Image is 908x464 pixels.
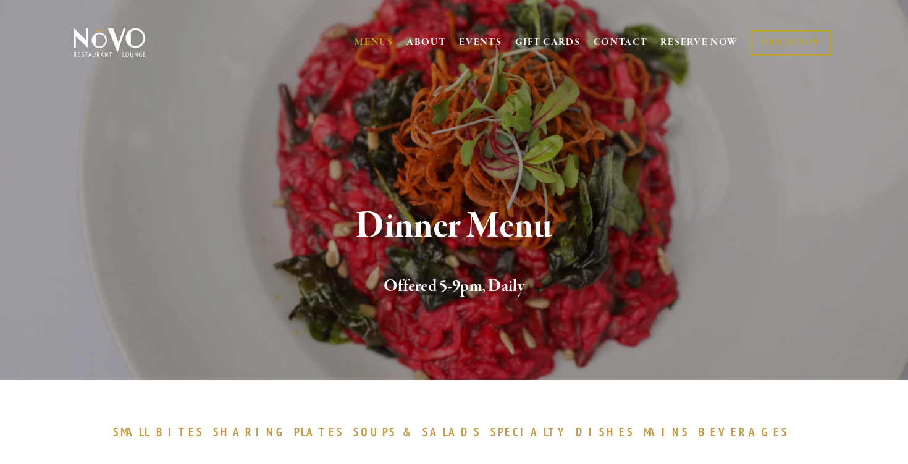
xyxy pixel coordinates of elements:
a: SPECIALTYDISHES [490,424,640,439]
a: GIFT CARDS [515,31,581,54]
span: PLATES [294,424,344,439]
img: Novo Restaurant &amp; Lounge [71,27,148,58]
a: ORDER NOW [750,30,831,56]
span: SPECIALTY [490,424,570,439]
span: DISHES [576,424,634,439]
a: ABOUT [406,36,447,49]
a: RESERVE NOW [660,31,738,54]
a: MENUS [355,36,393,49]
a: SOUPS&SALADS [353,424,487,439]
a: SHARINGPLATES [213,424,350,439]
span: & [403,424,416,439]
span: SOUPS [353,424,397,439]
span: MAINS [644,424,690,439]
span: SMALL [113,424,150,439]
a: EVENTS [459,36,502,49]
a: SMALLBITES [113,424,210,439]
h2: Offered 5-9pm, Daily [94,274,814,300]
span: BITES [156,424,204,439]
span: BEVERAGES [699,424,789,439]
a: MAINS [644,424,696,439]
a: CONTACT [594,31,648,54]
span: SHARING [213,424,288,439]
a: BEVERAGES [699,424,795,439]
span: SALADS [422,424,482,439]
h1: Dinner Menu [94,206,814,247]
